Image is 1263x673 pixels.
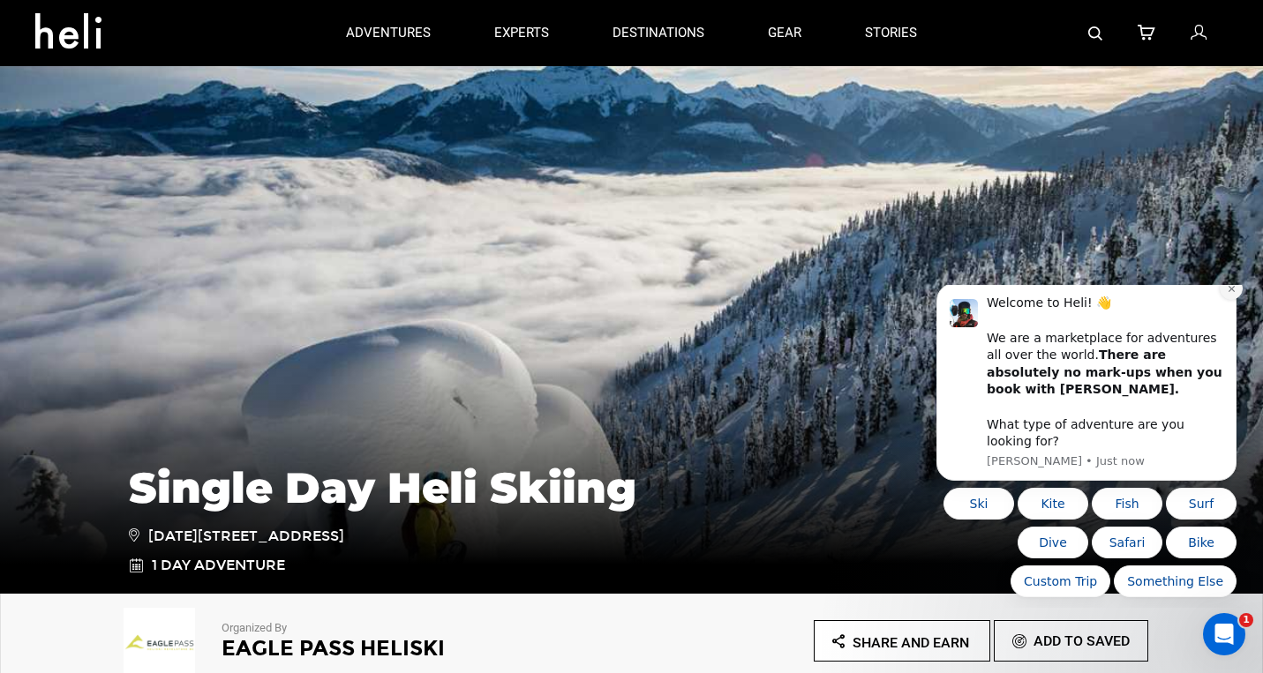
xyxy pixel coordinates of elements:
[1203,613,1245,655] iframe: Intercom live chat
[222,637,583,660] h2: Eagle Pass Heliski
[182,242,252,273] button: Quick reply: Safari
[108,203,178,235] button: Quick reply: Kite
[910,285,1263,608] iframe: Intercom notifications message
[256,242,327,273] button: Quick reply: Bike
[77,168,313,184] p: Message from Carl, sent Just now
[182,203,252,235] button: Quick reply: Fish
[152,556,285,576] span: 1 Day Adventure
[1088,26,1102,41] img: search-bar-icon.svg
[613,24,704,42] p: destinations
[40,14,68,42] img: Profile image for Carl
[34,203,104,235] button: Quick reply: Ski
[101,280,200,312] button: Quick reply: Custom Trip
[494,24,549,42] p: experts
[853,634,969,651] span: Share and Earn
[77,10,313,165] div: Message content
[129,464,1135,512] h1: Single Day Heli Skiing
[1239,613,1253,627] span: 1
[77,63,312,111] b: There are absolutely no mark-ups when you book with [PERSON_NAME].
[204,280,327,312] button: Quick reply: Something Else
[346,24,431,42] p: adventures
[26,203,327,312] div: Quick reply options
[77,10,313,165] div: Welcome to Heli! 👋 We are a marketplace for adventures all over the world. What type of adventure...
[1034,632,1130,649] span: Add To Saved
[222,620,583,637] p: Organized By
[129,525,344,547] span: [DATE][STREET_ADDRESS]
[256,203,327,235] button: Quick reply: Surf
[108,242,178,273] button: Quick reply: Dive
